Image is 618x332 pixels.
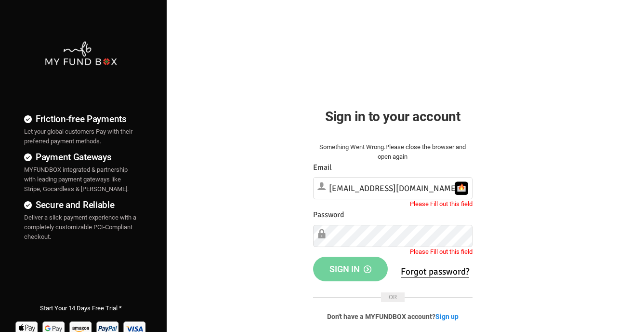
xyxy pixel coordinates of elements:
label: Please Fill out this field [410,247,473,257]
label: Password [313,209,344,221]
p: Don't have a MYFUNDBOX account? [313,312,473,321]
h4: Friction-free Payments [24,112,138,126]
span: MYFUNDBOX integrated & partnership with leading payment gateways like Stripe, Gocardless & [PERSO... [24,166,129,193]
span: OR [381,292,405,302]
h4: Payment Gateways [24,150,138,164]
a: Forgot password? [401,266,469,278]
label: Please Fill out this field [410,199,473,209]
button: Sign in [313,257,388,282]
div: Something Went Wrong.Please close the browser and open again [313,142,473,162]
span: Deliver a slick payment experience with a completely customizable PCI-Compliant checkout. [24,214,136,240]
span: Sign in [329,264,371,274]
span: Let your global customers Pay with their preferred payment methods. [24,128,132,145]
a: Sign up [435,313,459,320]
label: Email [313,162,332,174]
h2: Sign in to your account [313,106,473,127]
h4: Secure and Reliable [24,198,138,212]
input: Email [313,177,473,199]
img: mfbwhite.png [44,41,117,66]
